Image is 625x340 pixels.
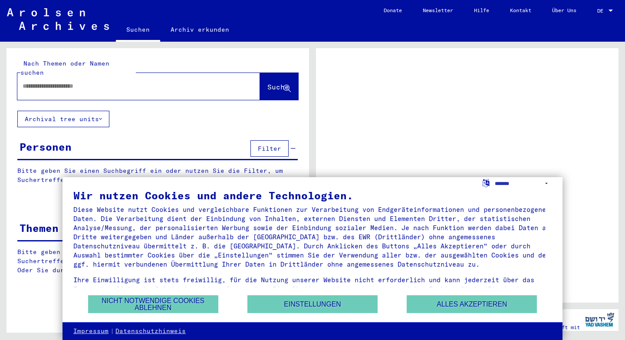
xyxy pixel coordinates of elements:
[20,59,109,76] mat-label: Nach Themen oder Namen suchen
[73,327,109,336] a: Impressum
[17,248,298,275] p: Bitte geben Sie einen Suchbegriff ein oder nutzen Sie die Filter, um Suchertreffer zu erhalten. O...
[583,309,616,330] img: yv_logo.png
[407,295,537,313] button: Alles akzeptieren
[115,327,186,336] a: Datenschutzhinweis
[73,275,552,303] div: Ihre Einwilligung ist stets freiwillig, für die Nutzung unserer Website nicht erforderlich und ka...
[495,177,552,190] select: Sprache auswählen
[597,8,607,14] span: DE
[116,19,160,42] a: Suchen
[267,83,289,91] span: Suche
[160,19,240,40] a: Archiv erkunden
[260,73,298,100] button: Suche
[250,140,289,157] button: Filter
[17,166,298,185] p: Bitte geben Sie einen Suchbegriff ein oder nutzen Sie die Filter, um Suchertreffer zu erhalten.
[17,111,109,127] button: Archival tree units
[481,178,490,187] label: Sprache auswählen
[73,190,552,201] div: Wir nutzen Cookies und andere Technologien.
[20,220,59,236] div: Themen
[247,295,378,313] button: Einstellungen
[258,145,281,152] span: Filter
[7,8,109,30] img: Arolsen_neg.svg
[73,205,552,269] div: Diese Website nutzt Cookies und vergleichbare Funktionen zur Verarbeitung von Endgeräteinformatio...
[88,295,218,313] button: Nicht notwendige Cookies ablehnen
[20,139,72,155] div: Personen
